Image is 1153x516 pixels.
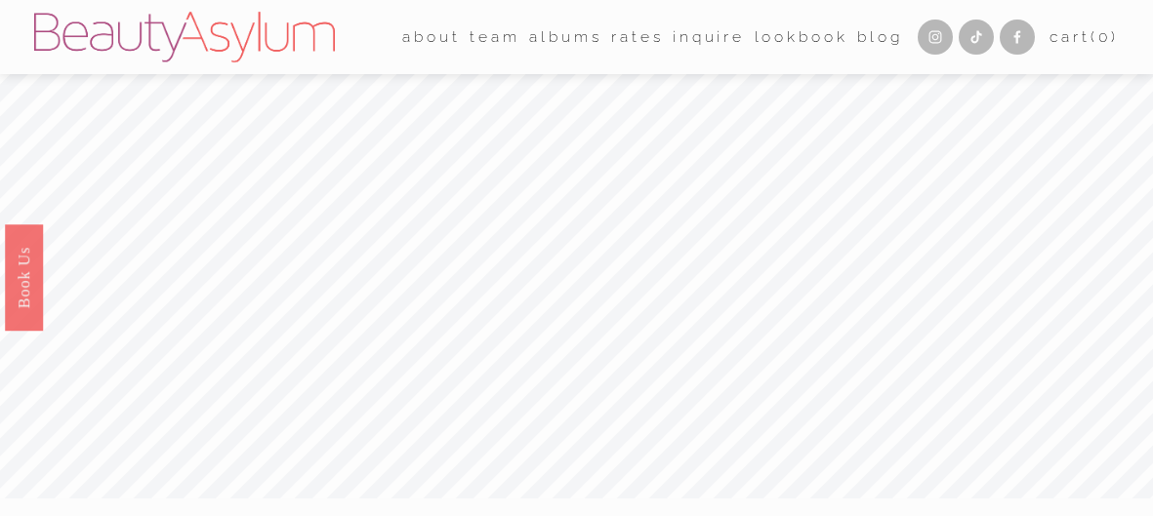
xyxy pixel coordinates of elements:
[402,23,460,51] span: about
[470,21,520,52] a: folder dropdown
[470,23,520,51] span: team
[34,12,334,62] img: Beauty Asylum | Bridal Hair &amp; Makeup Charlotte &amp; Atlanta
[673,21,745,52] a: Inquire
[529,21,601,52] a: albums
[402,21,460,52] a: folder dropdown
[959,20,994,55] a: TikTok
[1000,20,1035,55] a: Facebook
[755,21,848,52] a: Lookbook
[1098,27,1111,46] span: 0
[1091,27,1119,46] span: ( )
[611,21,663,52] a: Rates
[5,223,43,330] a: Book Us
[857,21,903,52] a: Blog
[1050,23,1118,51] a: 0 items in cart
[918,20,953,55] a: Instagram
